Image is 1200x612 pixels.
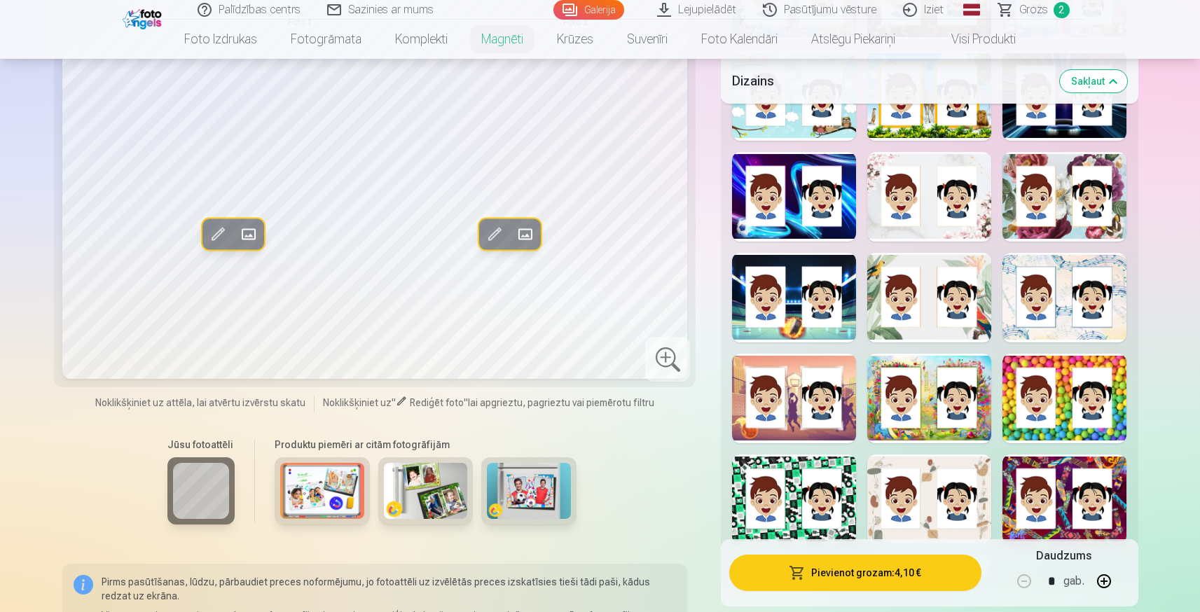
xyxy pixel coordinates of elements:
img: /fa1 [123,6,165,29]
a: Suvenīri [610,20,684,59]
h6: Jūsu fotoattēli [167,438,235,452]
h6: Produktu piemēri ar citām fotogrāfijām [269,438,582,452]
span: " [392,397,396,408]
span: lai apgrieztu, pagrieztu vai piemērotu filtru [468,397,654,408]
a: Magnēti [464,20,540,59]
a: Atslēgu piekariņi [794,20,912,59]
a: Fotogrāmata [274,20,378,59]
p: Pirms pasūtīšanas, lūdzu, pārbaudiet preces noformējumu, jo fotoattēli uz izvēlētās preces izskat... [102,575,677,603]
div: gab. [1063,564,1084,598]
span: Noklikšķiniet uz attēla, lai atvērtu izvērstu skatu [95,396,305,410]
a: Visi produkti [912,20,1033,59]
a: Foto kalendāri [684,20,794,59]
a: Komplekti [378,20,464,59]
span: Rediģēt foto [410,397,464,408]
span: " [464,397,468,408]
a: Krūzes [540,20,610,59]
span: Noklikšķiniet uz [323,397,392,408]
button: Pievienot grozam:4,10 € [729,555,981,591]
h5: Daudzums [1036,548,1091,564]
h5: Dizains [732,71,1048,91]
span: 2 [1054,2,1070,18]
span: Grozs [1019,1,1048,18]
button: Sakļaut [1060,70,1127,92]
a: Foto izdrukas [167,20,274,59]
